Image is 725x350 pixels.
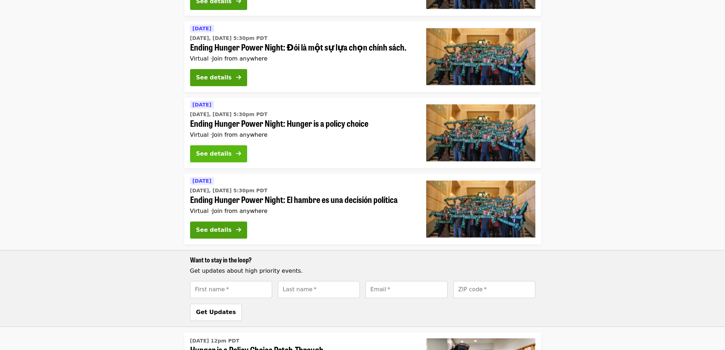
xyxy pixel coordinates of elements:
time: [DATE], [DATE] 5:30pm PDT [190,111,267,118]
span: Get updates about high priority events. [190,267,303,274]
img: Ending Hunger Power Night: El hambre es una decisión política organized by Oregon Food Bank [426,181,535,237]
a: See details for "Ending Hunger Power Night: El hambre es una decisión política" [184,174,541,244]
span: Virtual · [190,208,268,214]
img: Ending Hunger Power Night: Hunger is a policy choice organized by Oregon Food Bank [426,104,535,161]
span: [DATE] [193,178,211,184]
span: [DATE] [193,102,211,108]
time: [DATE], [DATE] 5:30pm PDT [190,187,267,194]
span: Get Updates [196,309,236,315]
a: See details for "Ending Hunger Power Night: Đói là một sự lựa chọn chính sách." [184,21,541,92]
input: [object Object] [278,281,360,298]
button: See details [190,221,247,239]
span: Join from anywhere [212,208,267,214]
time: [DATE], [DATE] 5:30pm PDT [190,35,267,42]
button: See details [190,69,247,86]
div: See details [196,150,232,158]
img: Ending Hunger Power Night: Đói là một sự lựa chọn chính sách. organized by Oregon Food Bank [426,28,535,85]
span: Virtual · [190,131,268,138]
a: See details for "Ending Hunger Power Night: Hunger is a policy choice" [184,98,541,168]
i: arrow-right icon [236,150,241,157]
div: See details [196,73,232,82]
span: Virtual · [190,55,268,62]
button: Get Updates [190,304,242,321]
button: See details [190,145,247,162]
span: Ending Hunger Power Night: Đói là một sự lựa chọn chính sách. [190,42,415,52]
span: Ending Hunger Power Night: Hunger is a policy choice [190,118,415,129]
span: Join from anywhere [212,131,267,138]
span: Ending Hunger Power Night: El hambre es una decisión política [190,194,415,205]
time: [DATE] 12pm PDT [190,337,240,345]
input: [object Object] [453,281,535,298]
span: Join from anywhere [212,55,267,62]
input: [object Object] [366,281,448,298]
i: arrow-right icon [236,74,241,81]
input: [object Object] [190,281,272,298]
i: arrow-right icon [236,226,241,233]
span: [DATE] [193,26,211,31]
div: See details [196,226,232,234]
span: Want to stay in the loop? [190,255,252,264]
